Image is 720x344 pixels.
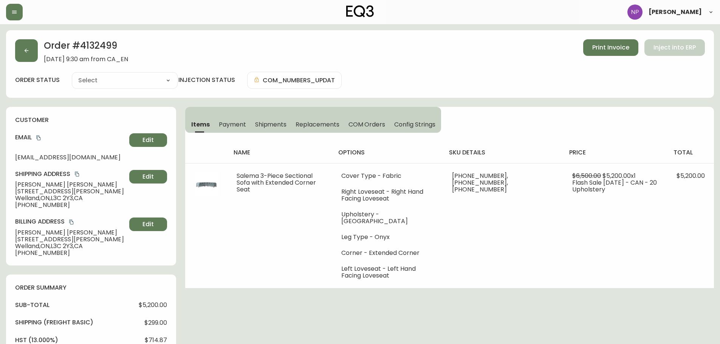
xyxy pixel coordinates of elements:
[139,302,167,309] span: $5,200.00
[15,154,126,161] span: [EMAIL_ADDRESS][DOMAIN_NAME]
[191,120,210,128] span: Items
[602,171,636,180] span: $5,200.00 x 1
[237,171,316,194] span: Salema 3-Piece Sectional Sofa with Extended Corner Seat
[178,76,235,84] h4: injection status
[129,218,167,231] button: Edit
[15,236,126,243] span: [STREET_ADDRESS][PERSON_NAME]
[627,5,643,20] img: 50f1e64a3f95c89b5c5247455825f96f
[583,39,638,56] button: Print Invoice
[15,284,167,292] h4: order summary
[15,218,126,226] h4: Billing Address
[255,120,287,128] span: Shipments
[15,195,126,202] span: Welland , ON , L3C 2Y3 , CA
[142,173,154,181] span: Edit
[452,171,508,194] span: [PHONE_NUMBER], [PHONE_NUMBER], [PHONE_NUMBER]
[394,120,435,128] span: Config Strings
[68,218,75,226] button: copy
[15,243,126,250] span: Welland , ON , L3C 2Y3 , CA
[44,56,128,63] span: [DATE] 9:30 am from CA_EN
[129,170,167,184] button: Edit
[15,301,50,309] h4: sub-total
[572,171,601,180] span: $6,500.00
[15,116,167,124] h4: customer
[341,250,434,256] li: Corner - Extended Corner
[592,43,629,52] span: Print Invoice
[234,148,326,157] h4: name
[15,181,126,188] span: [PERSON_NAME] [PERSON_NAME]
[341,173,434,179] li: Cover Type - Fabric
[341,234,434,241] li: Leg Type - Onyx
[449,148,557,157] h4: sku details
[15,202,126,208] span: [PHONE_NUMBER]
[129,133,167,147] button: Edit
[35,134,42,142] button: copy
[15,318,93,327] h4: Shipping ( Freight Basic )
[73,170,81,178] button: copy
[348,120,386,128] span: COM Orders
[194,173,218,197] img: 090f7d6f-c55a-4bef-8c15-d12126833035.jpg
[569,148,661,157] h4: price
[142,136,154,144] span: Edit
[341,211,434,225] li: Upholstery - [GEOGRAPHIC_DATA]
[15,250,126,256] span: [PHONE_NUMBER]
[142,220,154,228] span: Edit
[346,5,374,17] img: logo
[341,265,434,279] li: Left Loveseat - Left Hand Facing Loveseat
[15,188,126,195] span: [STREET_ADDRESS][PERSON_NAME]
[219,120,246,128] span: Payment
[15,170,126,178] h4: Shipping Address
[572,178,657,194] span: Flash Sale [DATE] - CAN - 20 Upholstery
[44,39,128,56] h2: Order # 4132499
[145,337,167,344] span: $714.87
[15,76,60,84] label: order status
[15,229,126,236] span: [PERSON_NAME] [PERSON_NAME]
[649,9,702,15] span: [PERSON_NAME]
[674,148,708,157] h4: total
[296,120,339,128] span: Replacements
[15,133,126,142] h4: Email
[341,188,434,202] li: Right Loveseat - Right Hand Facing Loveseat
[144,319,167,326] span: $299.00
[338,148,437,157] h4: options
[677,171,705,180] span: $5,200.00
